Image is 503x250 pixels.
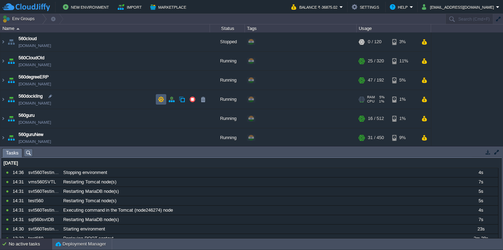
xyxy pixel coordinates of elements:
[357,24,431,32] div: Usage
[27,168,61,177] div: svt560Testing-clone902012
[2,159,498,168] div: [DATE]
[6,149,19,157] span: Tasks
[377,99,384,104] span: 1%
[19,112,35,119] a: 560guru
[63,179,116,185] span: Restarting Tomcat node(s)
[19,35,37,42] a: 560cloud
[392,71,415,90] div: 5%
[0,128,6,147] img: AMDAwAAAACH5BAEAAAAALAAAAAABAAEAAAICRAEAOw==
[352,3,381,11] button: Settings
[392,90,415,109] div: 1%
[63,188,119,195] span: Restarting MariaDB node(s)
[56,241,106,248] button: Deployment Manager
[13,168,26,177] div: 14:36
[0,71,6,90] img: AMDAwAAAACH5BAEAAAAALAAAAAABAAEAAAICRAEAOw==
[19,61,51,68] a: [DOMAIN_NAME]
[19,131,43,138] a: 560guruNew
[13,225,26,234] div: 14:30
[13,206,26,215] div: 14:31
[19,93,43,100] a: 560dockling
[118,3,144,11] button: Import
[13,215,26,224] div: 14:31
[63,198,116,204] span: Restarting Tomcat node(s)
[422,3,496,11] button: [EMAIL_ADDRESS][DOMAIN_NAME]
[474,222,496,243] iframe: chat widget
[13,196,26,205] div: 14:31
[368,32,381,51] div: 0 / 120
[19,100,51,107] span: [DOMAIN_NAME]
[392,109,415,128] div: 1%
[63,207,173,213] span: Executing command in the Tomcat (node246274) node
[19,54,44,61] a: 560CloudOld
[63,235,114,242] span: Deploying ROOT context
[13,187,26,196] div: 14:31
[2,14,37,24] button: Env Groups
[245,24,356,32] div: Tags
[390,3,410,11] button: Help
[19,42,51,49] a: [DOMAIN_NAME]
[368,109,384,128] div: 16 / 512
[378,95,385,99] span: 5%
[0,90,6,109] img: AMDAwAAAACH5BAEAAAAALAAAAAABAAEAAAICRAEAOw==
[210,52,245,70] div: Running
[150,3,188,11] button: Marketplace
[27,187,61,196] div: svt560Testing-clone902012
[464,215,498,224] div: 7s
[210,90,245,109] div: Running
[464,177,498,187] div: 7s
[9,238,52,250] div: No active tasks
[0,109,6,128] img: AMDAwAAAACH5BAEAAAAALAAAAAABAAEAAAICRAEAOw==
[6,90,16,109] img: AMDAwAAAACH5BAEAAAAALAAAAAABAAEAAAICRAEAOw==
[210,24,245,32] div: Status
[13,234,26,243] div: 13:23
[1,24,210,32] div: Name
[367,99,374,104] span: CPU
[27,196,61,205] div: test560
[392,128,415,147] div: 9%
[6,71,16,90] img: AMDAwAAAACH5BAEAAAAALAAAAAABAAEAAAICRAEAOw==
[210,109,245,128] div: Running
[6,32,16,51] img: AMDAwAAAACH5BAEAAAAALAAAAAABAAEAAAICRAEAOw==
[2,3,50,12] img: CloudJiffy
[210,71,245,90] div: Running
[6,52,16,70] img: AMDAwAAAACH5BAEAAAAALAAAAAABAAEAAAICRAEAOw==
[368,71,384,90] div: 47 / 192
[464,206,498,215] div: 4s
[210,32,245,51] div: Stopped
[27,234,61,243] div: test560
[16,28,20,30] img: AMDAwAAAACH5BAEAAAAALAAAAAABAAEAAAICRAEAOw==
[27,225,61,234] div: svt560Testing-clone902012
[6,109,16,128] img: AMDAwAAAACH5BAEAAAAALAAAAAABAAEAAAICRAEAOw==
[210,128,245,147] div: Running
[19,81,51,88] a: [DOMAIN_NAME]
[392,32,415,51] div: 3%
[464,187,498,196] div: 5s
[367,95,375,99] span: RAM
[19,119,51,126] a: [DOMAIN_NAME]
[464,234,498,243] div: 2m 28s
[464,225,498,234] div: 23s
[19,74,49,81] a: 560degreeERP
[464,168,498,177] div: 4s
[27,215,61,224] div: sql560svtDB
[6,128,16,147] img: AMDAwAAAACH5BAEAAAAALAAAAAABAAEAAAICRAEAOw==
[63,226,105,232] span: Starting environment
[368,52,384,70] div: 25 / 320
[27,206,61,215] div: svt560Testing-clone902012
[291,3,340,11] button: Balance ₹-36875.02
[13,177,26,187] div: 14:31
[63,169,107,176] span: Stopping environment
[0,52,6,70] img: AMDAwAAAACH5BAEAAAAALAAAAAABAAEAAAICRAEAOw==
[392,52,415,70] div: 11%
[464,196,498,205] div: 5s
[63,217,119,223] span: Restarting MariaDB node(s)
[63,3,111,11] button: New Environment
[19,138,51,145] a: [DOMAIN_NAME]
[0,32,6,51] img: AMDAwAAAACH5BAEAAAAALAAAAAABAAEAAAICRAEAOw==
